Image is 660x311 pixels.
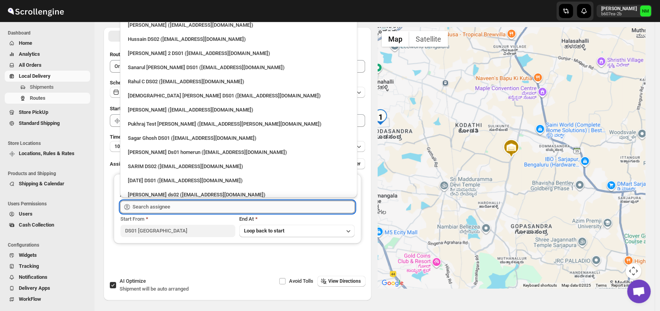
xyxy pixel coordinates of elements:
[8,201,90,207] span: Users Permissions
[19,211,33,217] span: Users
[8,170,90,177] span: Products and Shipping
[128,177,349,185] div: [DATE] DS01 ([EMAIL_ADDRESS][DOMAIN_NAME])
[239,215,354,223] div: End At
[19,73,51,79] span: Local Delivery
[289,278,313,284] span: Avoid Tolls
[5,250,90,261] button: Widgets
[19,62,42,68] span: All Orders
[120,187,357,201] li: Rashidul ds02 (vaseno4694@minduls.com)
[326,161,360,167] span: Add More Driver
[596,5,652,17] button: User menu
[19,109,48,115] span: Store PickUp
[5,148,90,159] button: Locations, Rules & Rates
[382,31,409,47] button: Show street map
[133,201,355,213] input: Search assignee
[5,220,90,231] button: Cash Collection
[128,191,349,199] div: [PERSON_NAME] ds02 ([EMAIL_ADDRESS][DOMAIN_NAME])
[640,5,651,16] span: Narjit Magar
[627,280,651,303] a: Open chat
[120,159,357,173] li: SARIM DS02 (xititor414@owlny.com)
[8,140,90,146] span: Store Locations
[108,31,236,42] button: All Route Options
[5,261,90,272] button: Tracking
[5,283,90,294] button: Delivery Apps
[239,225,354,237] button: Loop back to start
[120,130,357,145] li: Sagar Ghosh DS01 (loneyoj483@downlor.com)
[6,1,65,21] img: ScrollEngine
[30,84,54,90] span: Shipments
[523,283,557,288] button: Keyboard shortcuts
[120,60,357,74] li: Sanarul Haque DS01 (fefifag638@adosnan.com)
[128,92,349,100] div: [DEMOGRAPHIC_DATA] [PERSON_NAME] DS01 ([EMAIL_ADDRESS][DOMAIN_NAME])
[244,228,284,234] span: Loop back to start
[5,60,90,71] button: All Orders
[5,294,90,305] button: WorkFlow
[409,31,448,47] button: Show satellite imagery
[110,87,365,98] button: [DATE]|[DATE]
[30,95,45,101] span: Routes
[601,12,637,16] p: b607ea-2b
[120,17,357,31] li: Mujakkir Benguli (voweh79617@daypey.com)
[5,272,90,283] button: Notifications
[120,173,357,187] li: Raja DS01 (gasecig398@owlny.com)
[120,216,144,222] span: Start From
[120,278,146,284] span: AI Optimize
[128,106,349,114] div: [PERSON_NAME] ([EMAIL_ADDRESS][DOMAIN_NAME])
[19,285,50,291] span: Delivery Apps
[317,276,365,287] button: View Directions
[120,102,357,116] li: Vikas Rathod (lolegiy458@nalwan.com)
[19,150,75,156] span: Locations, Rules & Rates
[5,38,90,49] button: Home
[110,80,141,86] span: Scheduled for
[625,263,641,279] button: Map camera controls
[104,44,371,276] div: All Route Options
[19,274,47,280] span: Notifications
[596,283,607,287] a: Terms
[128,78,349,86] div: Rahul C DS02 ([EMAIL_ADDRESS][DOMAIN_NAME])
[642,9,649,14] text: NM
[19,51,40,57] span: Analytics
[19,252,37,258] span: Widgets
[120,74,357,88] li: Rahul C DS02 (rahul.chopra@home-run.co)
[8,30,90,36] span: Dashboard
[128,148,349,156] div: [PERSON_NAME] Ds01 homerun ([EMAIL_ADDRESS][DOMAIN_NAME])
[611,283,643,287] a: Report a map error
[601,5,637,12] p: [PERSON_NAME]
[5,178,90,189] button: Shipping & Calendar
[110,51,137,57] span: Route Name
[380,278,405,288] a: Open this area in Google Maps (opens a new window)
[380,278,405,288] img: Google
[5,82,90,93] button: Shipments
[128,64,349,71] div: Sanarul [PERSON_NAME] DS01 ([EMAIL_ADDRESS][DOMAIN_NAME])
[128,134,349,142] div: Sagar Ghosh DS01 ([EMAIL_ADDRESS][DOMAIN_NAME])
[5,209,90,220] button: Users
[19,222,54,228] span: Cash Collection
[19,120,60,126] span: Standard Shipping
[120,286,189,292] span: Shipment will be auto arranged
[120,116,357,130] li: Pukhraj Test Grewal (lesogip197@pariag.com)
[128,21,349,29] div: [PERSON_NAME] ([EMAIL_ADDRESS][DOMAIN_NAME])
[120,145,357,159] li: Sourav Ds01 homerun (bamij29633@eluxeer.com)
[110,141,365,152] button: 10 minutes
[128,120,349,128] div: Pukhraj Test [PERSON_NAME] ([EMAIL_ADDRESS][PERSON_NAME][DOMAIN_NAME])
[328,278,361,284] span: View Directions
[5,93,90,104] button: Routes
[562,283,591,287] span: Map data ©2025
[128,49,349,57] div: [PERSON_NAME] 2 DS01 ([EMAIL_ADDRESS][DOMAIN_NAME])
[128,163,349,170] div: SARIM DS02 ([EMAIL_ADDRESS][DOMAIN_NAME])
[115,143,138,150] span: 10 minutes
[19,263,39,269] span: Tracking
[110,134,142,140] span: Time Per Stop
[373,109,388,125] div: 1
[19,40,32,46] span: Home
[110,161,131,167] span: Assign to
[120,31,357,46] li: Hussain DS02 (jarav60351@abatido.com)
[120,88,357,102] li: Islam Laskar DS01 (vixib74172@ikowat.com)
[120,46,357,60] li: Ali Husain 2 DS01 (petec71113@advitize.com)
[5,49,90,60] button: Analytics
[8,242,90,248] span: Configurations
[110,106,172,112] span: Start Location (Warehouse)
[128,35,349,43] div: Hussain DS02 ([EMAIL_ADDRESS][DOMAIN_NAME])
[19,296,41,302] span: WorkFlow
[110,60,365,73] input: Eg: Bengaluru Route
